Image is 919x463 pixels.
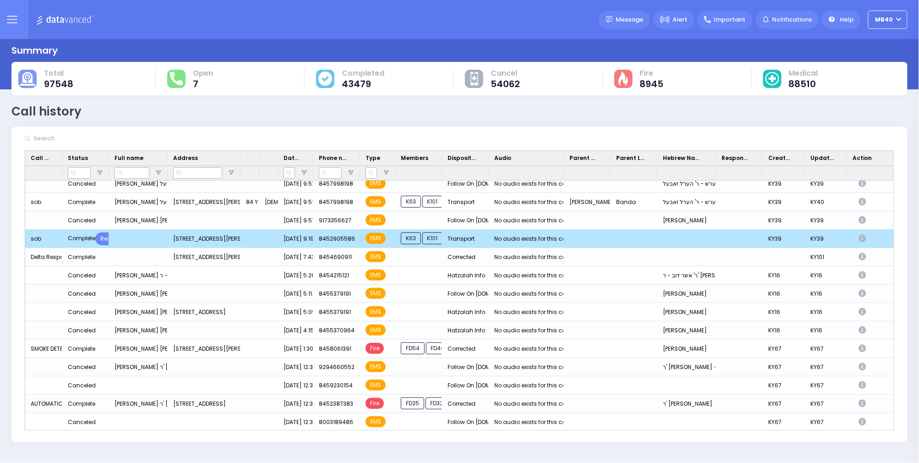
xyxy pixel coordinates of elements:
[422,232,443,244] span: K101
[319,400,353,408] span: 8452387383
[68,288,96,300] div: Canceled
[494,416,570,428] div: No audio exists for this call.
[193,79,213,88] span: 7
[722,154,750,162] span: Response Agent
[68,325,96,336] div: Canceled
[766,72,779,86] img: medical-cause.svg
[25,211,894,230] div: Press SPACE to select this row.
[342,69,385,78] span: Completed
[25,248,62,266] div: Delta Response - Breathing Problems D
[657,211,716,230] div: [PERSON_NAME]
[491,79,520,88] span: 54062
[347,169,355,176] button: Open Filter Menu
[491,69,520,78] span: Cancel
[68,232,95,245] div: Complete
[494,178,570,190] div: No audio exists for this call.
[115,167,149,179] input: Full name Filter Input
[366,251,386,262] span: EMS
[772,15,812,24] span: Notifications
[68,398,95,410] div: Complete
[763,266,805,285] div: KY16
[657,285,716,303] div: [PERSON_NAME]
[494,215,570,226] div: No audio exists for this call.
[763,285,805,303] div: KY16
[319,167,342,179] input: Phone number Filter Input
[763,175,805,193] div: KY39
[68,416,96,428] div: Canceled
[657,266,716,285] div: ר' אשר דוב - ר' [PERSON_NAME]
[115,154,143,162] span: Full name
[278,175,313,193] div: [DATE] 9:51:24 AM
[319,345,351,353] span: 8458061391
[805,230,847,248] div: KY39
[168,230,241,248] div: [STREET_ADDRESS][PERSON_NAME][US_STATE]
[657,358,716,376] div: ר' [PERSON_NAME] - ר' [PERSON_NAME]
[442,376,489,395] div: Follow On [DOMAIN_NAME]
[366,325,386,336] span: EMS
[109,175,168,193] div: [PERSON_NAME] ר' יודא הערש - ר' הערל זאבעל
[278,285,313,303] div: [DATE] 5:11:56 AM
[564,193,611,211] div: [PERSON_NAME]
[278,376,313,395] div: [DATE] 12:39:01 AM
[109,321,168,340] div: [PERSON_NAME] [PERSON_NAME]
[763,211,805,230] div: KY39
[448,154,476,162] span: Disposition
[173,154,198,162] span: Address
[319,308,351,316] span: 8455379191
[442,175,489,193] div: Follow On [DOMAIN_NAME]
[68,343,95,355] div: Complete
[805,413,847,431] div: KY67
[470,72,479,86] img: other-cause.svg
[763,303,805,321] div: KY16
[805,211,847,230] div: KY39
[618,72,628,86] img: fire-cause.svg
[426,342,450,354] span: FD40
[25,321,894,340] div: Press SPACE to select this row.
[68,251,95,263] div: Complete
[168,193,241,211] div: [STREET_ADDRESS][PERSON_NAME][PERSON_NAME]
[31,130,168,147] input: Search
[442,230,489,248] div: Transport
[442,211,489,230] div: Follow On [DOMAIN_NAME]
[109,395,168,413] div: [PERSON_NAME] ר' [PERSON_NAME]
[168,303,241,321] div: [STREET_ADDRESS]
[657,175,716,193] div: ר' יודא הערש - ר' הערל זאבעל
[805,376,847,395] div: KY67
[442,248,489,266] div: Corrected
[109,303,168,321] div: [PERSON_NAME] [PERSON_NAME] [PERSON_NAME]
[494,343,570,355] div: No audio exists for this call.
[109,285,168,303] div: [PERSON_NAME] [PERSON_NAME] [PERSON_NAME]
[657,340,716,358] div: [PERSON_NAME]
[810,154,834,162] span: Updated By Dispatcher
[442,358,489,376] div: Follow On [DOMAIN_NAME]
[366,233,386,244] span: EMS
[366,154,380,162] span: Type
[494,306,570,318] div: No audio exists for this call.
[155,169,162,176] button: Open Filter Menu
[805,358,847,376] div: KY67
[366,167,377,179] input: Type Filter Input
[68,380,96,391] div: Canceled
[426,397,452,409] span: FD324
[25,285,894,303] div: Press SPACE to select this row.
[68,306,96,318] div: Canceled
[494,251,570,263] div: No audio exists for this call.
[25,230,894,248] div: Press SPACE to deselect this row.
[657,193,716,211] div: ר' יודא הערש - ר' הערל זאבעל
[301,169,308,176] button: Open Filter Menu
[366,343,384,354] span: Fire
[68,270,96,281] div: Canceled
[805,285,847,303] div: KY16
[805,248,847,266] div: KY101
[25,230,62,248] div: sob
[170,72,183,85] img: total-response.svg
[25,395,62,413] div: AUTOMATIC FIRE ALARM
[95,232,129,245] div: Restore
[259,193,278,211] div: [DEMOGRAPHIC_DATA]
[763,321,805,340] div: KY16
[401,342,425,354] span: FD54
[366,178,386,189] span: EMS
[319,381,353,389] span: 8459230154
[278,340,313,358] div: [DATE] 1:30:42 AM
[278,321,313,340] div: [DATE] 4:15:56 AM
